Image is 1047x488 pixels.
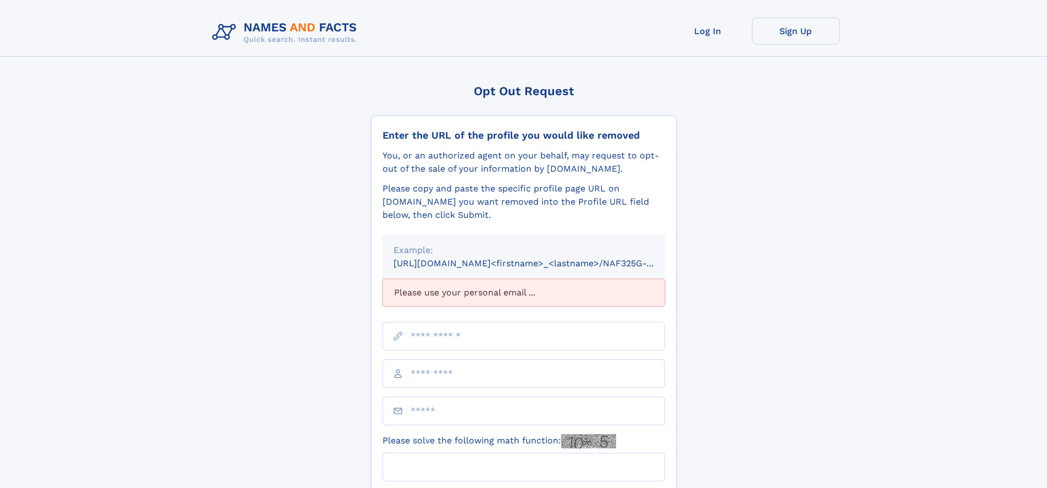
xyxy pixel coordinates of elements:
div: You, or an authorized agent on your behalf, may request to opt-out of the sale of your informatio... [383,149,665,176]
small: [URL][DOMAIN_NAME]<firstname>_<lastname>/NAF325G-xxxxxxxx [394,258,686,268]
div: Please use your personal email ... [383,279,665,306]
div: Opt Out Request [371,84,677,98]
div: Enter the URL of the profile you would like removed [383,129,665,141]
img: Logo Names and Facts [208,18,366,47]
a: Sign Up [752,18,840,45]
div: Example: [394,244,654,257]
a: Log In [664,18,752,45]
div: Please copy and paste the specific profile page URL on [DOMAIN_NAME] you want removed into the Pr... [383,182,665,222]
label: Please solve the following math function: [383,434,616,448]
